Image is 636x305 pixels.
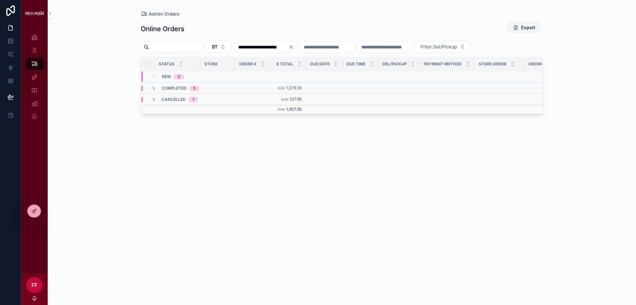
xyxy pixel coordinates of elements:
[239,61,256,67] span: Order #
[149,11,180,17] span: Admin Orders
[141,24,185,34] h1: Online Orders
[310,61,330,67] span: Due Date
[159,61,175,67] span: Status
[289,44,296,50] button: Clear
[193,86,195,91] div: 5
[290,97,302,102] span: 227.95
[276,61,293,67] span: $ Total
[528,61,559,67] span: Order Placed
[420,43,457,50] span: Filter Del/Pickup
[141,11,180,17] a: Admin Orders
[162,86,186,91] span: Completed
[21,27,48,131] div: scrollable content
[281,98,288,101] small: Sum
[31,281,37,289] span: FF
[479,61,506,67] span: Store Order
[278,108,285,111] small: Sum
[162,97,186,102] span: Cancelled
[346,61,365,67] span: Due Time
[212,43,218,50] span: BT
[204,61,218,67] span: Store
[178,74,180,79] div: 0
[206,40,231,53] button: Select Button
[192,97,194,102] div: 1
[382,61,407,67] span: Del/Pickup
[415,40,471,53] button: Select Button
[278,86,285,90] small: Sum
[424,61,462,67] span: Payment Method
[286,107,302,112] span: 1,307.30
[25,11,44,16] img: App logo
[162,74,171,79] span: New
[286,85,302,90] span: 1,079.35
[508,22,541,34] button: Export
